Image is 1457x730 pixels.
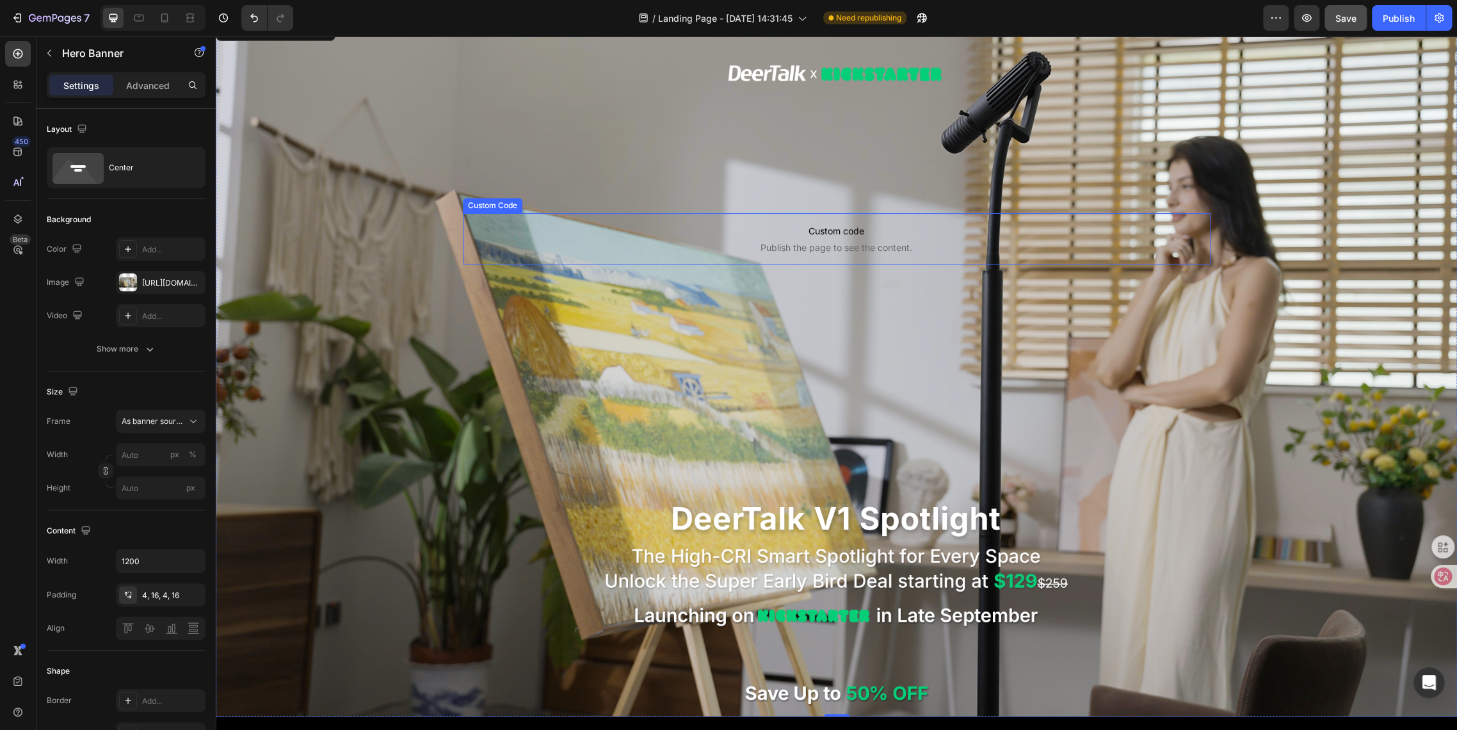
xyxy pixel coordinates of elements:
[47,622,65,634] div: Align
[1335,13,1356,24] span: Save
[47,665,70,677] div: Shape
[47,449,68,460] label: Width
[170,449,179,460] div: px
[47,337,205,361] button: Show more
[167,447,182,462] button: %
[142,590,202,601] div: 4, 16, 4, 16
[62,45,171,61] p: Hero Banner
[652,12,656,25] span: /
[116,410,205,433] button: As banner source
[47,307,85,325] div: Video
[142,311,202,322] div: Add...
[250,164,304,175] div: Custom Code
[47,589,76,601] div: Padding
[1383,12,1415,25] div: Publish
[116,443,205,466] input: px%
[47,121,90,138] div: Layout
[47,482,70,494] label: Height
[47,695,72,706] div: Border
[186,483,195,492] span: px
[189,449,197,460] div: %
[247,206,995,218] span: Publish the page to see the content.
[216,36,1457,730] iframe: Design area
[142,244,202,255] div: Add...
[116,476,205,499] input: px
[185,447,200,462] button: px
[117,549,205,572] input: Auto
[47,214,91,225] div: Background
[47,274,87,291] div: Image
[109,153,187,182] div: Center
[1372,5,1426,31] button: Publish
[126,79,170,92] p: Advanced
[247,188,995,203] span: Custom code
[142,695,202,707] div: Add...
[658,12,793,25] span: Landing Page - [DATE] 14:31:45
[1324,5,1367,31] button: Save
[47,555,68,567] div: Width
[47,523,93,540] div: Content
[47,241,85,258] div: Color
[10,234,31,245] div: Beta
[47,384,81,401] div: Size
[47,416,70,427] label: Frame
[97,343,156,355] div: Show more
[241,5,293,31] div: Undo/Redo
[1413,667,1444,698] div: Open Intercom Messenger
[5,5,95,31] button: 7
[63,79,99,92] p: Settings
[122,416,184,427] span: As banner source
[142,277,202,289] div: [URL][DOMAIN_NAME]
[84,10,90,26] p: 7
[12,136,31,147] div: 450
[836,12,901,24] span: Need republishing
